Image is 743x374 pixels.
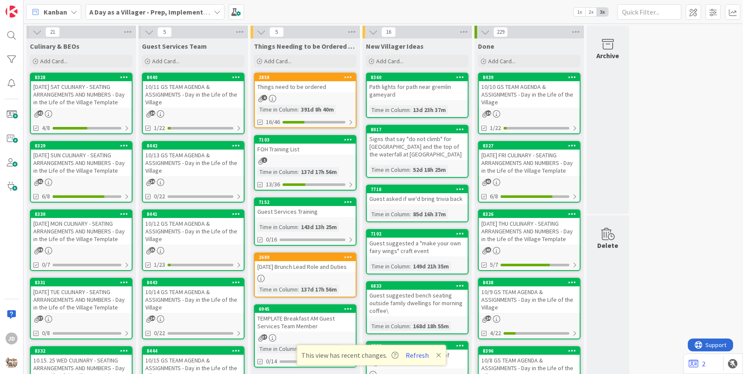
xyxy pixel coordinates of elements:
[479,74,580,81] div: 8439
[490,260,498,269] span: 5/7
[255,253,356,261] div: 2689
[262,157,267,163] span: 1
[410,262,411,271] span: :
[479,74,580,108] div: 843910/10 GS TEAM AGENDA & ASSIGNMENTS - Day in the Life of the Village
[257,167,298,177] div: Time in Column
[255,305,356,332] div: 6945TEMPLATE Breakfast AM Guest Services Team Member
[371,283,468,289] div: 6833
[44,7,67,17] span: Kanban
[40,57,68,65] span: Add Card...
[479,81,580,108] div: 10/10 GS TEAM AGENDA & ASSIGNMENTS - Day in the Life of the Village
[150,315,155,321] span: 24
[266,118,280,127] span: 16/46
[367,282,468,290] div: 6833
[410,165,411,174] span: :
[598,240,619,250] div: Delete
[31,74,132,108] div: 8328[DATE] SAT CULINARY - SEATING ARRANGEMENTS AND NUMBERS - Day in the Life of the Village Template
[371,127,468,133] div: 8017
[38,315,43,321] span: 37
[486,247,491,253] span: 43
[490,192,498,201] span: 6/8
[410,209,411,219] span: :
[367,126,468,133] div: 8017
[483,74,580,80] div: 8439
[478,42,494,50] span: Done
[479,142,580,176] div: 8327[DATE] FRI CULINARY - SEATING ARRANGEMENTS AND NUMBERS - Day in the Life of the Village Template
[31,210,132,218] div: 8330
[299,167,339,177] div: 137d 17h 56m
[483,348,580,354] div: 8396
[150,110,155,116] span: 24
[42,260,50,269] span: 0/7
[479,142,580,150] div: 8327
[483,211,580,217] div: 8326
[143,218,244,244] div: 10/12 GS TEAM AGENDA & ASSIGNMENTS - Day in the Life of the Village
[259,306,356,312] div: 6945
[367,186,468,204] div: 7718Guest asked if we'd bring trivia back
[479,286,580,313] div: 10/9 GS TEAM AGENDA & ASSIGNMENTS - Day in the Life of the Village
[31,218,132,244] div: [DATE] MON CULINARY - SEATING ARRANGEMENTS AND NUMBERS - Day in the Life of the Village Template
[255,136,356,155] div: 7103FOH Training List
[255,253,356,272] div: 2689[DATE] Brunch Lead Role and Duties
[257,105,298,114] div: Time in Column
[259,74,356,80] div: 2858
[367,81,468,100] div: Path lights for path near gremlin gameyard
[143,150,244,176] div: 10/13 GS TEAM AGENDA & ASSIGNMENTS - Day in the Life of the Village
[371,186,468,192] div: 7718
[411,209,448,219] div: 85d 16h 37m
[381,27,396,37] span: 16
[367,282,468,316] div: 6833Guest suggested bench seating outside family dwellings for morning coffee\
[143,142,244,150] div: 8442
[369,105,410,115] div: Time in Column
[411,105,448,115] div: 13d 23h 37m
[154,329,165,338] span: 0/22
[31,279,132,286] div: 8331
[157,27,172,37] span: 5
[31,347,132,355] div: 8332
[35,348,132,354] div: 8332
[483,280,580,286] div: 8438
[483,143,580,149] div: 8327
[255,313,356,332] div: TEMPLATE Breakfast AM Guest Services Team Member
[367,230,468,238] div: 7102
[257,344,298,353] div: Time in Column
[143,81,244,108] div: 10/11 GS TEAM AGENDA & ASSIGNMENTS - Day in the Life of the Village
[143,74,244,108] div: 844010/11 GS TEAM AGENDA & ASSIGNMENTS - Day in the Life of the Village
[147,74,244,80] div: 8440
[30,42,80,50] span: Culinary & BEOs
[411,165,448,174] div: 52d 18h 25m
[143,347,244,355] div: 8444
[689,359,705,369] a: 2
[35,143,132,149] div: 8329
[6,6,18,18] img: Visit kanbanzone.com
[479,218,580,244] div: [DATE] THU CULINARY - SEATING ARRANGEMENTS AND NUMBERS - Day in the Life of the Village Template
[45,27,60,37] span: 21
[42,329,50,338] span: 0/8
[147,211,244,217] div: 8441
[367,238,468,256] div: Guest suggested a "make your own fairy wings" craft event
[259,137,356,143] div: 7103
[299,285,339,294] div: 137d 17h 56m
[298,105,299,114] span: :
[479,347,580,355] div: 8396
[259,254,356,260] div: 2689
[42,124,50,133] span: 4/8
[31,74,132,81] div: 8328
[410,105,411,115] span: :
[154,124,165,133] span: 1/22
[150,247,155,253] span: 25
[143,279,244,313] div: 844310/14 GS TEAM AGENDA & ASSIGNMENTS - Day in the Life of the Village
[31,279,132,313] div: 8331[DATE] TUE CULINARY - SEATING ARRANGEMENTS AND NUMBERS - Day in the Life of the Village Template
[31,142,132,150] div: 8329
[257,222,298,232] div: Time in Column
[298,167,299,177] span: :
[255,74,356,92] div: 2858Things need to be ordered
[255,198,356,206] div: 7152
[266,357,277,366] span: 0/14
[255,74,356,81] div: 2858
[143,142,244,176] div: 844210/13 GS TEAM AGENDA & ASSIGNMENTS - Day in the Life of the Village
[31,286,132,313] div: [DATE] TUE CULINARY - SEATING ARRANGEMENTS AND NUMBERS - Day in the Life of the Village Template
[298,344,299,353] span: :
[367,133,468,160] div: Signs that say "do not climb" for [GEOGRAPHIC_DATA] and the top of the waterfall at [GEOGRAPHIC_D...
[479,279,580,313] div: 843810/9 GS TEAM AGENDA & ASSIGNMENTS - Day in the Life of the Village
